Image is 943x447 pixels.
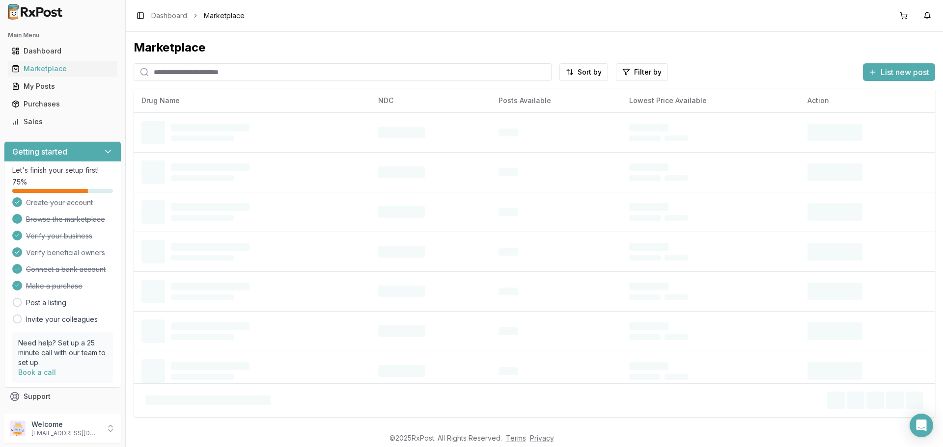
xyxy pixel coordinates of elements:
button: Sales [4,114,121,130]
a: Privacy [530,434,554,442]
h3: Getting started [12,146,67,158]
th: NDC [370,89,491,112]
th: Drug Name [134,89,370,112]
a: My Posts [8,78,117,95]
span: Create your account [26,198,93,208]
a: Dashboard [8,42,117,60]
span: 75 % [12,177,27,187]
button: My Posts [4,79,121,94]
button: List new post [863,63,935,81]
span: Verify your business [26,231,92,241]
span: Verify beneficial owners [26,248,105,258]
span: Connect a bank account [26,264,106,274]
a: Book a call [18,368,56,376]
span: List new post [881,66,929,78]
nav: breadcrumb [151,11,245,21]
button: Filter by [616,63,668,81]
p: Need help? Set up a 25 minute call with our team to set up. [18,338,107,368]
div: Marketplace [12,64,113,74]
div: Marketplace [134,40,935,55]
a: Terms [506,434,526,442]
a: Post a listing [26,298,66,308]
a: Dashboard [151,11,187,21]
p: Let's finish your setup first! [12,165,113,175]
div: Open Intercom Messenger [910,414,933,437]
button: Dashboard [4,43,121,59]
button: Sort by [559,63,608,81]
button: Purchases [4,96,121,112]
th: Lowest Price Available [621,89,800,112]
a: Invite your colleagues [26,315,98,324]
button: Support [4,388,121,405]
span: Marketplace [204,11,245,21]
img: RxPost Logo [4,4,67,20]
a: Purchases [8,95,117,113]
button: Feedback [4,405,121,423]
span: Filter by [634,67,662,77]
span: Browse the marketplace [26,214,105,224]
a: Marketplace [8,60,117,78]
p: Welcome [31,420,100,429]
span: Feedback [24,409,57,419]
div: Purchases [12,99,113,109]
h2: Main Menu [8,31,117,39]
span: Make a purchase [26,281,83,291]
p: [EMAIL_ADDRESS][DOMAIN_NAME] [31,429,100,437]
button: Marketplace [4,61,121,77]
div: My Posts [12,81,113,91]
a: List new post [863,68,935,78]
th: Action [800,89,935,112]
th: Posts Available [491,89,621,112]
img: User avatar [10,421,26,436]
div: Sales [12,117,113,127]
a: Sales [8,113,117,131]
div: Dashboard [12,46,113,56]
span: Sort by [578,67,602,77]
